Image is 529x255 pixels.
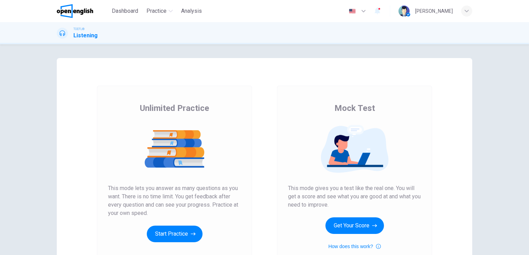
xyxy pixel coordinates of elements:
a: OpenEnglish logo [57,4,109,18]
span: Dashboard [112,7,138,15]
button: How does this work? [328,242,380,251]
button: Practice [144,5,176,17]
span: This mode lets you answer as many questions as you want. There is no time limit. You get feedback... [108,184,241,217]
img: Profile picture [398,6,410,17]
span: Unlimited Practice [140,103,209,114]
button: Get Your Score [325,217,384,234]
span: TOEFL® [73,27,84,31]
span: Analysis [181,7,202,15]
span: Practice [146,7,167,15]
span: This mode gives you a test like the real one. You will get a score and see what you are good at a... [288,184,421,209]
img: OpenEnglish logo [57,4,93,18]
button: Analysis [178,5,205,17]
h1: Listening [73,31,98,40]
span: Mock Test [334,103,375,114]
button: Start Practice [147,226,203,242]
button: Dashboard [109,5,141,17]
div: [PERSON_NAME] [415,7,453,15]
img: en [348,9,357,14]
